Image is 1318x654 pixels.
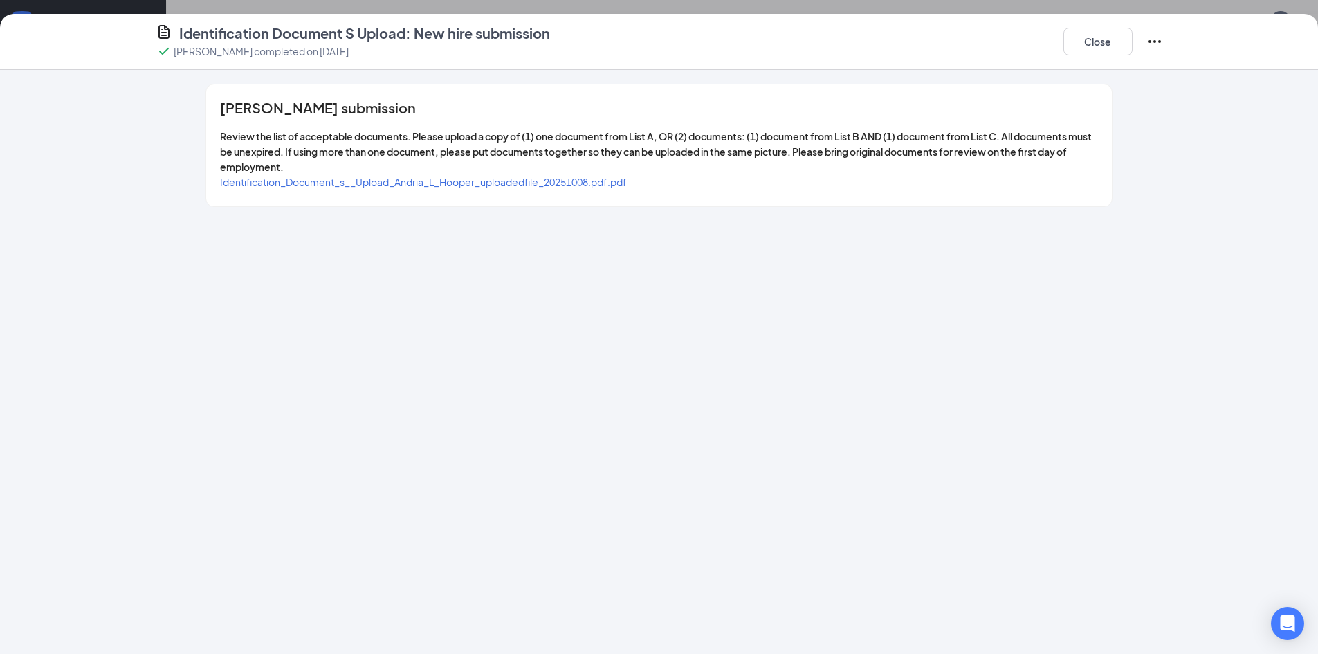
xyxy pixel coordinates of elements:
[1146,33,1163,50] svg: Ellipses
[1271,607,1304,640] div: Open Intercom Messenger
[156,24,172,40] svg: CustomFormIcon
[156,43,172,60] svg: Checkmark
[220,101,416,115] span: [PERSON_NAME] submission
[1063,28,1133,55] button: Close
[220,130,1092,173] span: Review the list of acceptable documents. Please upload a copy of (1) one document from List A, OR...
[220,176,627,188] a: Identification_Document_s__Upload_Andria_L_Hooper_uploadedfile_20251008.pdf.pdf
[179,24,550,43] h4: Identification Document S Upload: New hire submission
[174,44,349,58] p: [PERSON_NAME] completed on [DATE]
